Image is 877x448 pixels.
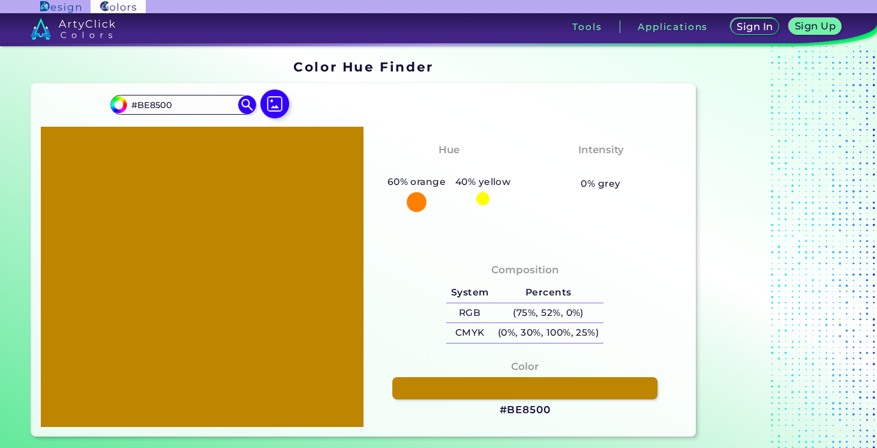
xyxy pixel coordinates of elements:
[572,22,602,31] h3: Tools
[797,22,834,31] h5: Sign Up
[446,323,493,343] h5: CMYK
[403,160,495,174] h3: Orange-Yellow
[491,261,559,279] h4: Composition
[511,358,539,375] h4: Color
[493,323,603,343] h5: (0%, 30%, 100%, 25%)
[127,97,239,113] input: type color..
[738,22,771,31] h5: Sign In
[260,89,289,118] img: icon picture
[493,283,603,303] h5: Percents
[293,58,433,76] h1: Color Hue Finder
[578,141,624,159] h4: Intensity
[450,174,515,190] h5: 40% yellow
[575,160,627,174] h3: Vibrant
[446,283,493,303] h5: System
[500,403,551,417] h3: #BE8500
[638,22,708,31] h3: Applications
[493,303,603,323] h5: (75%, 52%, 0%)
[733,19,777,34] a: Sign In
[238,95,256,114] img: icon search
[446,303,493,323] h5: RGB
[439,141,459,159] h4: Hue
[792,19,839,34] a: Sign Up
[40,1,80,13] img: ArtyClick Design logo
[581,176,620,192] h5: 0% grey
[31,18,115,40] img: logo_artyclick_colors_white.svg
[383,174,450,190] h5: 60% orange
